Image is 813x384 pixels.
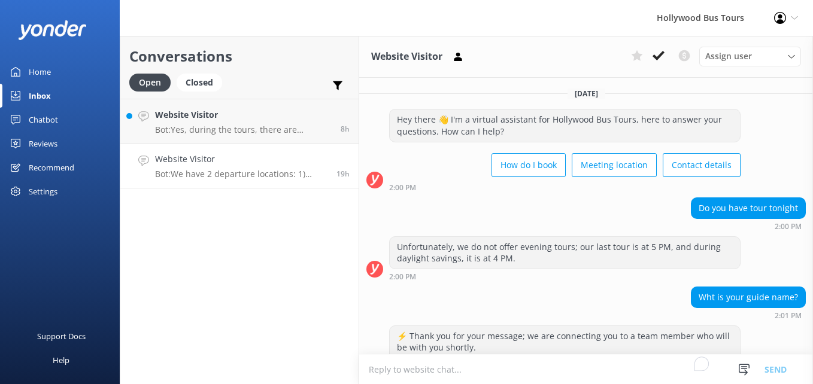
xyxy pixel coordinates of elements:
[177,75,228,89] a: Closed
[120,99,359,144] a: Website VisitorBot:Yes, during the tours, there are scheduled stops where you can step off the bu...
[18,20,87,40] img: yonder-white-logo.png
[129,74,171,92] div: Open
[705,50,752,63] span: Assign user
[29,84,51,108] div: Inbox
[359,355,813,384] textarea: To enrich screen reader interactions, please activate Accessibility in Grammarly extension settings
[389,183,741,191] div: Aug 28 2025 02:00pm (UTC -07:00) America/Tijuana
[691,198,805,218] div: Do you have tour tonight
[390,237,740,269] div: Unfortunately, we do not offer evening tours; our last tour is at 5 PM, and during daylight savin...
[390,326,740,358] div: ⚡ Thank you for your message; we are connecting you to a team member who will be with you shortly.
[29,132,57,156] div: Reviews
[336,169,350,179] span: Sep 28 2025 02:53pm (UTC -07:00) America/Tijuana
[29,60,51,84] div: Home
[53,348,69,372] div: Help
[699,47,801,66] div: Assign User
[155,108,332,121] h4: Website Visitor
[29,156,74,179] div: Recommend
[492,153,566,177] button: How do I book
[390,109,740,141] div: Hey there 👋 I'm a virtual assistant for Hollywood Bus Tours, here to answer your questions. How c...
[389,184,416,191] strong: 2:00 PM
[568,89,605,99] span: [DATE]
[389,273,416,281] strong: 2:00 PM
[177,74,222,92] div: Closed
[691,222,806,230] div: Aug 28 2025 02:00pm (UTC -07:00) America/Tijuana
[691,287,805,307] div: Wht is your guide name?
[155,124,332,135] p: Bot: Yes, during the tours, there are scheduled stops where you can step off the bus and take pho...
[572,153,657,177] button: Meeting location
[155,153,327,166] h4: Website Visitor
[129,75,177,89] a: Open
[37,324,86,348] div: Support Docs
[775,312,802,319] strong: 2:01 PM
[371,49,442,65] h3: Website Visitor
[775,223,802,230] strong: 2:00 PM
[29,179,57,203] div: Settings
[120,144,359,188] a: Website VisitorBot:We have 2 departure locations: 1) [STREET_ADDRESS] - Please check-in inside th...
[29,108,58,132] div: Chatbot
[129,45,350,68] h2: Conversations
[341,124,350,134] span: Sep 29 2025 02:01am (UTC -07:00) America/Tijuana
[155,169,327,179] p: Bot: We have 2 departure locations: 1) [STREET_ADDRESS] - Please check-in inside the [GEOGRAPHIC_...
[691,311,806,319] div: Aug 28 2025 02:01pm (UTC -07:00) America/Tijuana
[389,272,741,281] div: Aug 28 2025 02:00pm (UTC -07:00) America/Tijuana
[663,153,741,177] button: Contact details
